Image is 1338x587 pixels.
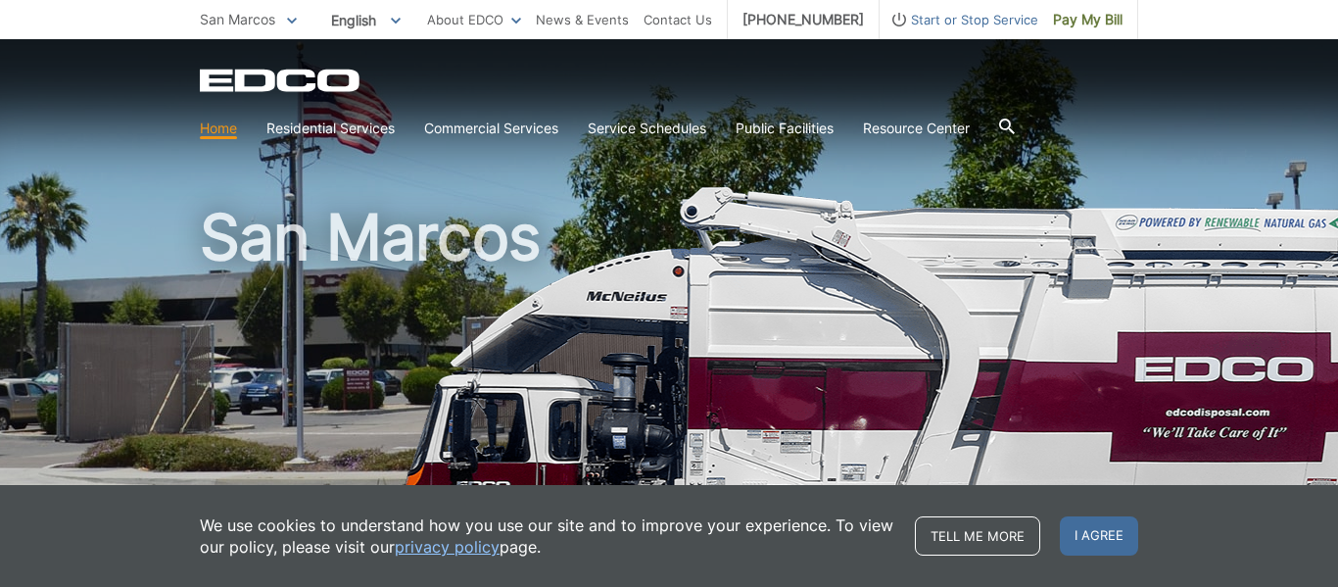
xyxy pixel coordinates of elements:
[1053,9,1123,30] span: Pay My Bill
[316,4,415,36] span: English
[588,118,706,139] a: Service Schedules
[200,118,237,139] a: Home
[427,9,521,30] a: About EDCO
[424,118,558,139] a: Commercial Services
[915,516,1040,556] a: Tell me more
[863,118,970,139] a: Resource Center
[644,9,712,30] a: Contact Us
[200,11,275,27] span: San Marcos
[200,514,895,558] p: We use cookies to understand how you use our site and to improve your experience. To view our pol...
[1060,516,1138,556] span: I agree
[536,9,629,30] a: News & Events
[395,536,500,558] a: privacy policy
[736,118,834,139] a: Public Facilities
[266,118,395,139] a: Residential Services
[200,69,362,92] a: EDCD logo. Return to the homepage.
